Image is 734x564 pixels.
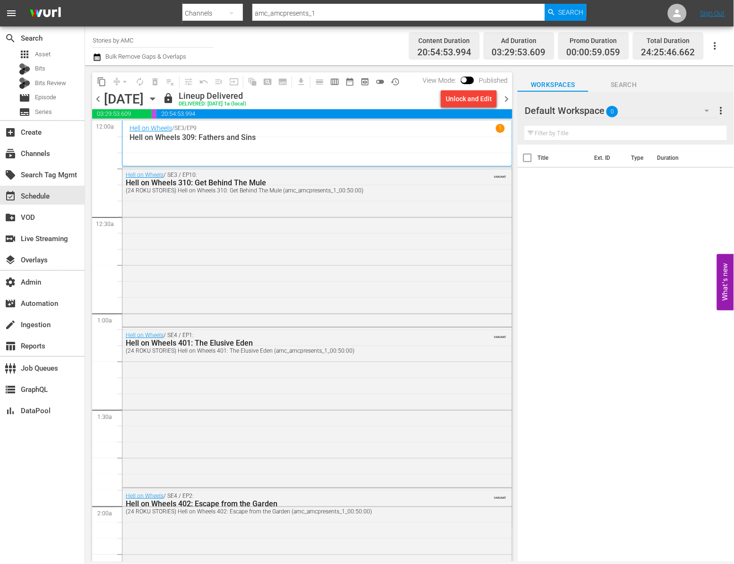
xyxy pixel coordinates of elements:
[126,338,458,347] div: Hell on Wheels 401: The Elusive Eden
[126,332,164,338] a: Hell on Wheels
[716,99,727,122] button: more_vert
[388,74,403,89] span: View History
[5,212,16,223] span: VOD
[5,363,16,374] span: Job Queues
[567,47,621,58] span: 00:00:59.059
[567,34,621,47] div: Promo Duration
[417,34,471,47] div: Content Duration
[126,178,458,187] div: Hell on Wheels 310: Get Behind The Mule
[652,145,708,171] th: Duration
[641,47,695,58] span: 24:25:46.662
[461,77,467,83] span: Toggle to switch from Published to Draft view.
[518,79,588,91] span: Workspaces
[242,72,260,91] span: Refresh All Search Blocks
[19,78,30,89] div: Bits Review
[126,332,458,354] div: / SE4 / EP1:
[446,90,492,107] div: Unlock and Edit
[275,74,290,89] span: Create Series Block
[19,106,30,118] span: Series
[5,319,16,330] span: Ingestion
[174,125,187,131] p: SE3 /
[35,64,45,73] span: Bits
[92,109,152,119] span: 03:29:53.609
[5,298,16,309] span: Automation
[172,125,174,131] p: /
[163,93,174,104] span: lock
[626,145,652,171] th: Type
[494,171,506,178] span: VARIANT
[494,331,506,338] span: VARIANT
[152,109,156,119] span: 00:00:59.059
[492,47,546,58] span: 03:29:53.609
[147,74,163,89] span: Select an event to delete
[126,172,458,194] div: / SE3 / EP10:
[5,233,16,244] span: Live Streaming
[499,125,502,131] p: 1
[19,63,30,75] div: Bits
[5,277,16,288] span: Admin
[35,93,56,102] span: Episode
[35,50,51,59] span: Asset
[35,107,52,117] span: Series
[92,93,104,105] span: chevron_left
[5,405,16,416] span: DataPool
[559,4,584,21] span: Search
[357,74,372,89] span: View Backup
[360,77,370,87] span: preview_outlined
[19,49,30,60] span: Asset
[588,79,659,91] span: Search
[390,77,400,87] span: history_outlined
[126,347,458,354] div: (24 ROKU STORIES) Hell on Wheels 401: The Elusive Eden (amc_amcpresents_1_00:50:00)
[290,72,309,91] span: Download as CSV
[5,148,16,159] span: Channels
[441,90,497,107] button: Unlock and Edit
[126,172,164,178] a: Hell on Wheels
[494,492,506,499] span: VARIANT
[5,33,16,44] span: Search
[417,47,471,58] span: 20:54:53.994
[492,34,546,47] div: Ad Duration
[19,92,30,104] span: Episode
[179,101,246,107] div: DELIVERED: [DATE] 1a (local)
[525,97,718,124] div: Default Workspace
[5,340,16,352] span: Reports
[179,91,246,101] div: Lineup Delivered
[700,9,725,17] a: Sign Out
[126,499,458,508] div: Hell on Wheels 402: Escape from the Garden
[156,109,512,119] span: 20:54:53.994
[97,77,106,87] span: content_copy
[23,2,68,25] img: ans4CAIJ8jUAAAAAAAAAAAAAAAAAAAAAAAAgQb4GAAAAAAAAAAAAAAAAAAAAAAAAJMjXAAAAAAAAAAAAAAAAAAAAAAAAgAT5G...
[589,145,626,171] th: Ext. ID
[501,93,512,105] span: chevron_right
[717,254,734,310] button: Open Feedback Widget
[94,74,109,89] span: Copy Lineup
[187,125,197,131] p: EP9
[126,508,458,515] div: (24 ROKU STORIES) Hell on Wheels 402: Escape from the Garden (amc_amcpresents_1_00:50:00)
[641,34,695,47] div: Total Duration
[130,133,505,142] p: Hell on Wheels 309: Fathers and Sins
[130,124,172,132] a: Hell on Wheels
[342,74,357,89] span: Month Calendar View
[132,74,147,89] span: Loop Content
[474,77,512,84] span: Published
[372,74,388,89] span: 24 hours Lineup View is OFF
[5,127,16,138] span: Create
[375,77,385,87] span: toggle_off
[5,169,16,181] span: Search Tag Mgmt
[126,187,458,194] div: (24 ROKU STORIES) Hell on Wheels 310: Get Behind The Mule (amc_amcpresents_1_00:50:00)
[178,72,196,91] span: Customize Events
[260,74,275,89] span: Create Search Block
[330,77,339,87] span: calendar_view_week_outlined
[5,191,16,202] span: Schedule
[211,74,226,89] span: Fill episodes with ad slates
[104,91,144,107] div: [DATE]
[418,77,461,84] span: View Mode:
[35,78,66,88] span: Bits Review
[606,102,618,121] span: 0
[537,145,588,171] th: Title
[716,105,727,116] span: more_vert
[5,384,16,395] span: GraphQL
[109,74,132,89] span: Remove Gaps & Overlaps
[126,493,164,499] a: Hell on Wheels
[545,4,587,21] button: Search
